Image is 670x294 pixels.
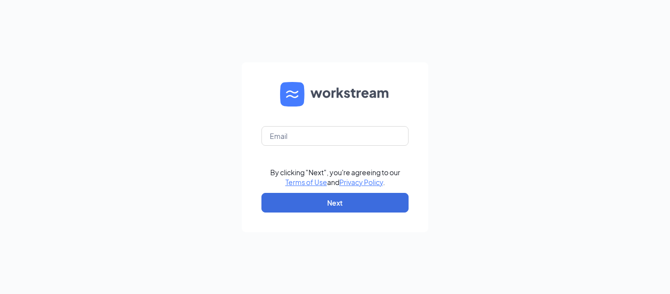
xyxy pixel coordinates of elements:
[285,178,327,187] a: Terms of Use
[261,126,409,146] input: Email
[280,82,390,107] img: WS logo and Workstream text
[261,193,409,213] button: Next
[339,178,383,187] a: Privacy Policy
[270,167,400,187] div: By clicking "Next", you're agreeing to our and .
